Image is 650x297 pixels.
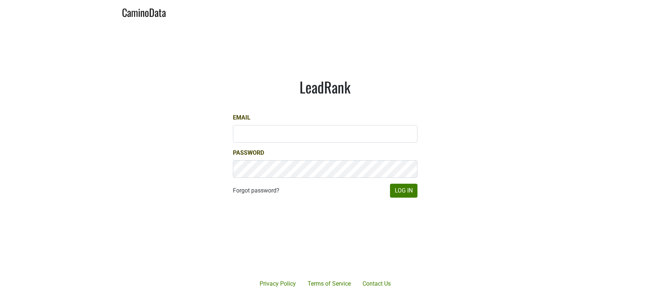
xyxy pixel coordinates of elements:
a: Privacy Policy [254,276,302,291]
label: Email [233,113,250,122]
label: Password [233,148,264,157]
a: Forgot password? [233,186,279,195]
button: Log In [390,184,417,198]
h1: LeadRank [233,78,417,96]
a: CaminoData [122,3,166,20]
a: Terms of Service [302,276,357,291]
a: Contact Us [357,276,397,291]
